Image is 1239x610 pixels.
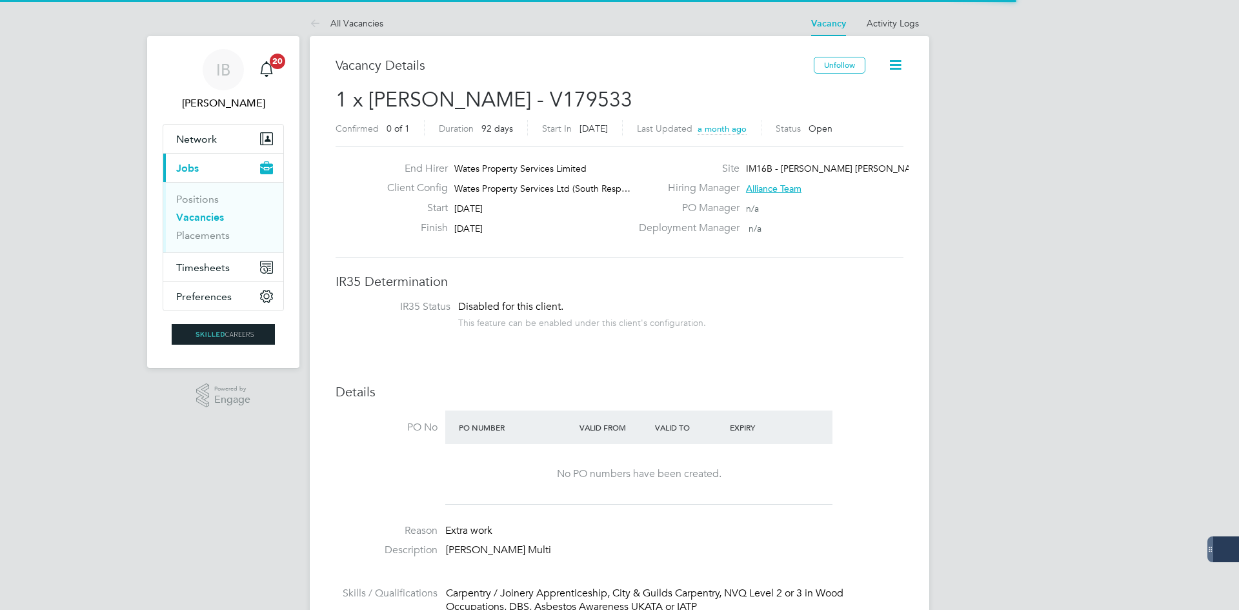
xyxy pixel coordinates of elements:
[163,182,283,252] div: Jobs
[637,123,692,134] label: Last Updated
[336,544,438,557] label: Description
[454,203,483,214] span: [DATE]
[458,300,563,313] span: Disabled for this client.
[454,183,630,194] span: Wates Property Services Ltd (South Resp…
[147,36,299,368] nav: Main navigation
[439,123,474,134] label: Duration
[811,18,846,29] a: Vacancy
[481,123,513,134] span: 92 days
[176,290,232,303] span: Preferences
[576,416,652,439] div: Valid From
[176,229,230,241] a: Placements
[377,221,448,235] label: Finish
[163,125,283,153] button: Network
[776,123,801,134] label: Status
[652,416,727,439] div: Valid To
[163,154,283,182] button: Jobs
[176,211,224,223] a: Vacancies
[336,57,814,74] h3: Vacancy Details
[446,544,903,557] p: [PERSON_NAME] Multi
[814,57,865,74] button: Unfollow
[377,162,448,176] label: End Hirer
[458,314,706,329] div: This feature can be enabled under this client's configuration.
[172,324,275,345] img: skilledcareers-logo-retina.png
[310,17,383,29] a: All Vacancies
[454,163,587,174] span: Wates Property Services Limited
[746,163,1006,174] span: IM16B - [PERSON_NAME] [PERSON_NAME] - WORKWISE - S…
[163,324,284,345] a: Go to home page
[809,123,832,134] span: Open
[749,223,761,234] span: n/a
[336,273,903,290] h3: IR35 Determination
[542,123,572,134] label: Start In
[163,253,283,281] button: Timesheets
[176,133,217,145] span: Network
[163,96,284,111] span: Isabelle Blackhall
[631,201,740,215] label: PO Manager
[163,282,283,310] button: Preferences
[631,181,740,195] label: Hiring Manager
[176,261,230,274] span: Timesheets
[336,87,632,112] span: 1 x [PERSON_NAME] - V179533
[214,394,250,405] span: Engage
[377,181,448,195] label: Client Config
[454,223,483,234] span: [DATE]
[631,221,740,235] label: Deployment Manager
[163,49,284,111] a: IB[PERSON_NAME]
[387,123,410,134] span: 0 of 1
[336,421,438,434] label: PO No
[270,54,285,69] span: 20
[336,383,903,400] h3: Details
[631,162,740,176] label: Site
[336,123,379,134] label: Confirmed
[458,467,820,481] div: No PO numbers have been created.
[214,383,250,394] span: Powered by
[746,183,801,194] span: Alliance Team
[579,123,608,134] span: [DATE]
[176,162,199,174] span: Jobs
[456,416,576,439] div: PO Number
[445,524,492,537] span: Extra work
[377,201,448,215] label: Start
[196,383,251,408] a: Powered byEngage
[254,49,279,90] a: 20
[746,203,759,214] span: n/a
[336,587,438,600] label: Skills / Qualifications
[176,193,219,205] a: Positions
[698,123,747,134] span: a month ago
[348,300,450,314] label: IR35 Status
[727,416,802,439] div: Expiry
[336,524,438,538] label: Reason
[867,17,919,29] a: Activity Logs
[216,61,230,78] span: IB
